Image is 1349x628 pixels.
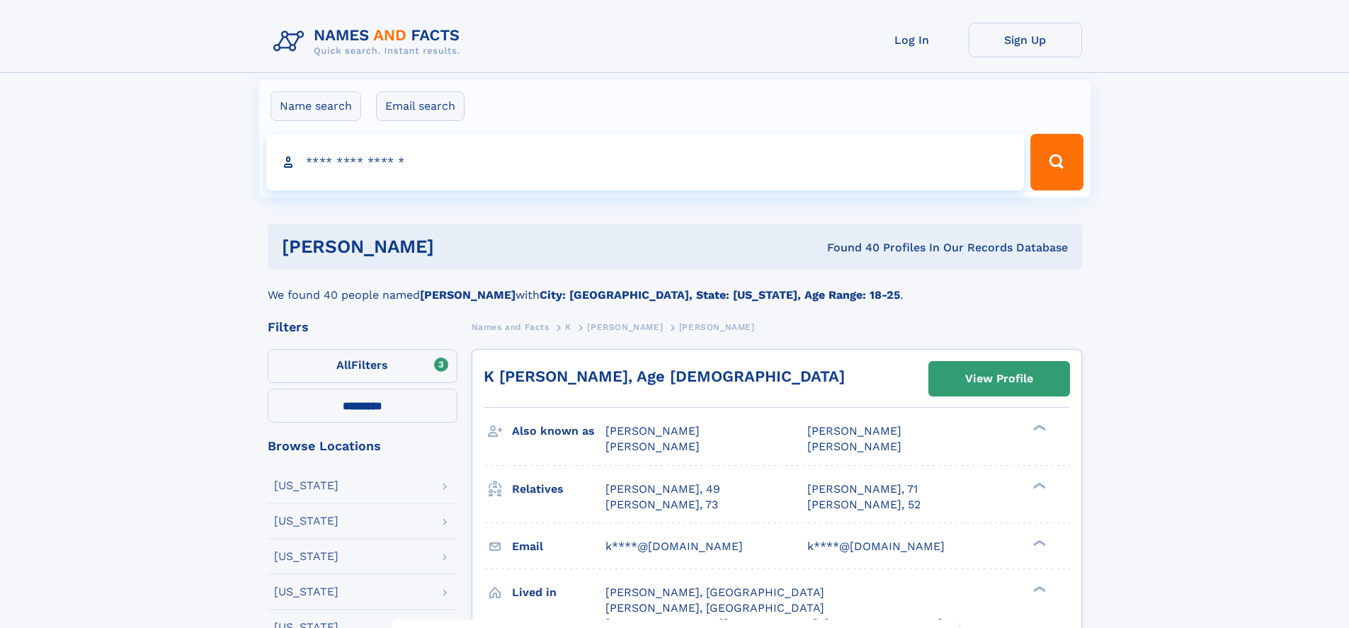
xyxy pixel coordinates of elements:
[274,480,338,491] div: [US_STATE]
[679,322,755,332] span: [PERSON_NAME]
[969,23,1082,57] a: Sign Up
[929,362,1069,396] a: View Profile
[965,362,1033,395] div: View Profile
[605,424,700,438] span: [PERSON_NAME]
[512,581,605,605] h3: Lived in
[807,497,921,513] a: [PERSON_NAME], 52
[282,238,631,256] h1: [PERSON_NAME]
[807,424,901,438] span: [PERSON_NAME]
[336,358,351,372] span: All
[274,515,338,527] div: [US_STATE]
[484,367,845,385] a: K [PERSON_NAME], Age [DEMOGRAPHIC_DATA]
[587,318,663,336] a: [PERSON_NAME]
[274,586,338,598] div: [US_STATE]
[540,288,900,302] b: City: [GEOGRAPHIC_DATA], State: [US_STATE], Age Range: 18-25
[268,321,457,333] div: Filters
[807,481,918,497] a: [PERSON_NAME], 71
[605,601,824,615] span: [PERSON_NAME], [GEOGRAPHIC_DATA]
[512,535,605,559] h3: Email
[376,91,465,121] label: Email search
[630,240,1068,256] div: Found 40 Profiles In Our Records Database
[266,134,1025,190] input: search input
[587,322,663,332] span: [PERSON_NAME]
[472,318,550,336] a: Names and Facts
[855,23,969,57] a: Log In
[268,349,457,383] label: Filters
[271,91,361,121] label: Name search
[807,440,901,453] span: [PERSON_NAME]
[605,497,718,513] a: [PERSON_NAME], 73
[605,586,824,599] span: [PERSON_NAME], [GEOGRAPHIC_DATA]
[605,481,720,497] a: [PERSON_NAME], 49
[512,477,605,501] h3: Relatives
[420,288,516,302] b: [PERSON_NAME]
[565,318,571,336] a: K
[1030,481,1047,490] div: ❯
[268,440,457,452] div: Browse Locations
[1030,423,1047,433] div: ❯
[1030,134,1083,190] button: Search Button
[605,440,700,453] span: [PERSON_NAME]
[565,322,571,332] span: K
[268,270,1082,304] div: We found 40 people named with .
[1030,584,1047,593] div: ❯
[512,419,605,443] h3: Also known as
[274,551,338,562] div: [US_STATE]
[1030,538,1047,547] div: ❯
[268,23,472,61] img: Logo Names and Facts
